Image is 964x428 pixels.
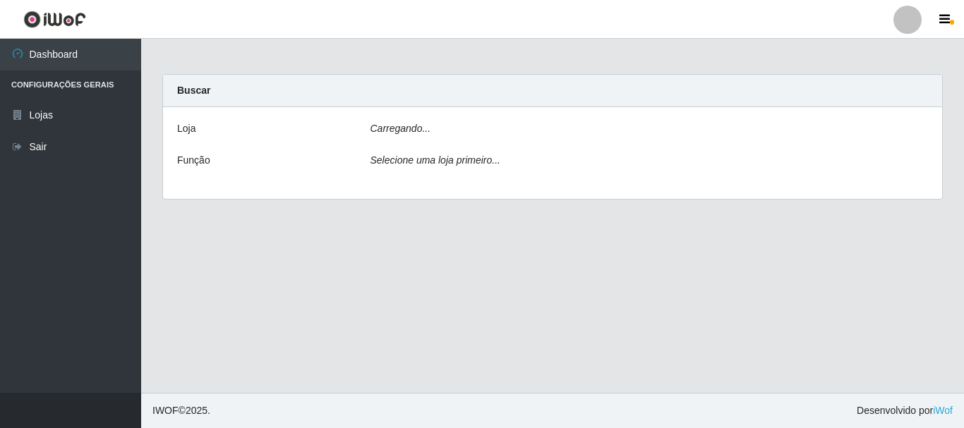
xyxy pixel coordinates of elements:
[177,85,210,96] strong: Buscar
[23,11,86,28] img: CoreUI Logo
[177,121,195,136] label: Loja
[177,153,210,168] label: Função
[857,403,953,418] span: Desenvolvido por
[370,123,431,134] i: Carregando...
[152,405,179,416] span: IWOF
[933,405,953,416] a: iWof
[152,403,210,418] span: © 2025 .
[370,154,500,166] i: Selecione uma loja primeiro...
